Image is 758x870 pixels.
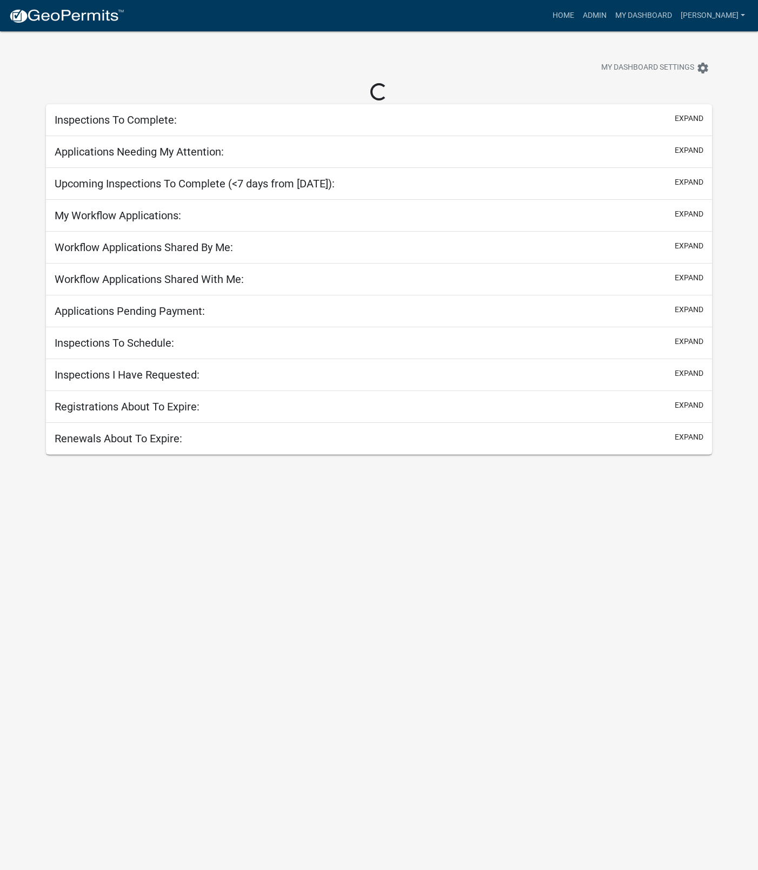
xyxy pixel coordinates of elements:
[55,432,182,445] h5: Renewals About To Expire:
[675,336,703,347] button: expand
[675,431,703,443] button: expand
[611,5,676,26] a: My Dashboard
[55,400,200,413] h5: Registrations About To Expire:
[55,113,177,126] h5: Inspections To Complete:
[675,113,703,124] button: expand
[675,145,703,156] button: expand
[675,368,703,379] button: expand
[55,209,181,222] h5: My Workflow Applications:
[55,145,224,158] h5: Applications Needing My Attention:
[675,208,703,220] button: expand
[675,400,703,411] button: expand
[55,177,335,190] h5: Upcoming Inspections To Complete (<7 days from [DATE]):
[696,62,709,75] i: settings
[55,241,233,254] h5: Workflow Applications Shared By Me:
[675,304,703,315] button: expand
[675,240,703,252] button: expand
[676,5,749,26] a: [PERSON_NAME]
[548,5,579,26] a: Home
[675,272,703,284] button: expand
[675,177,703,188] button: expand
[55,368,200,381] h5: Inspections I Have Requested:
[593,57,718,78] button: My Dashboard Settingssettings
[55,305,205,318] h5: Applications Pending Payment:
[55,273,244,286] h5: Workflow Applications Shared With Me:
[601,62,694,75] span: My Dashboard Settings
[579,5,611,26] a: Admin
[55,336,174,349] h5: Inspections To Schedule:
